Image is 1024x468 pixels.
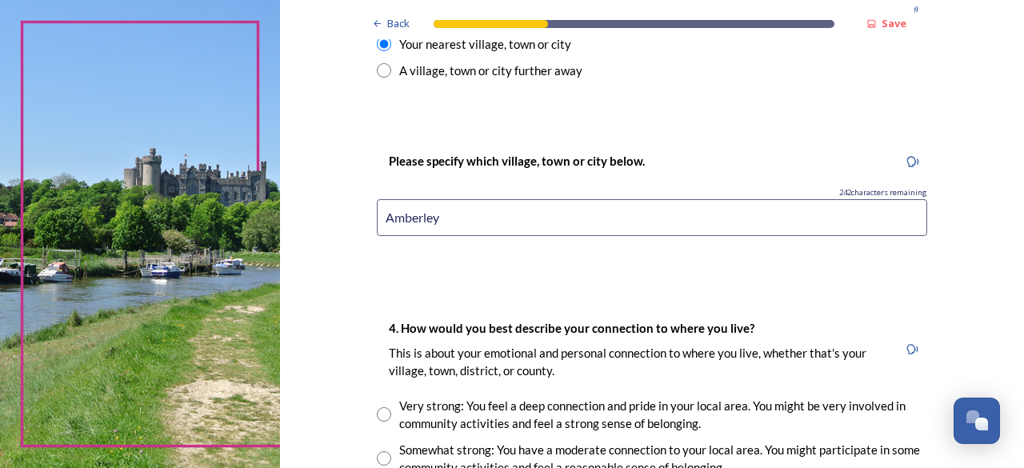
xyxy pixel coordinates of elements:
[399,35,571,54] div: Your nearest village, town or city
[399,397,927,433] div: Very strong: You feel a deep connection and pride in your local area. You might be very involved ...
[954,398,1000,444] button: Open Chat
[882,16,906,30] strong: Save
[387,16,410,31] span: Back
[389,321,754,335] strong: 4. How would you best describe your connection to where you live?
[389,154,645,168] strong: Please specify which village, town or city below.
[389,345,886,379] p: This is about your emotional and personal connection to where you live, whether that's your villa...
[399,62,582,80] div: A village, town or city further away
[839,187,927,198] span: 242 characters remaining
